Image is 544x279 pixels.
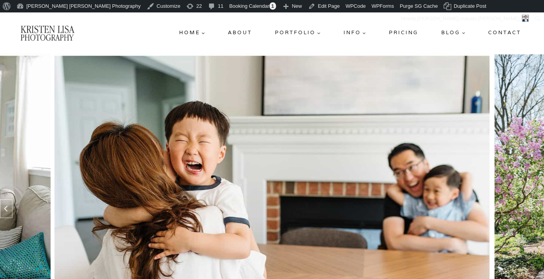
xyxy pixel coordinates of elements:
[176,26,524,40] nav: Primary Navigation
[176,26,208,40] a: Home
[20,24,75,41] img: Kristen Lisa Photography
[417,16,520,21] span: [PERSON_NAME].masato.[PERSON_NAME]
[485,26,524,40] a: Contact
[532,199,544,218] button: Next slide
[179,29,205,37] span: Home
[272,26,324,40] a: Portfolio
[275,29,321,37] span: Portfolio
[269,2,276,10] span: 1
[386,26,421,40] a: Pricing
[344,29,366,37] span: Info
[225,26,255,40] a: About
[398,12,532,25] a: Howdy,
[441,29,465,37] span: Blog
[438,26,468,40] a: Blog
[340,26,369,40] a: Info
